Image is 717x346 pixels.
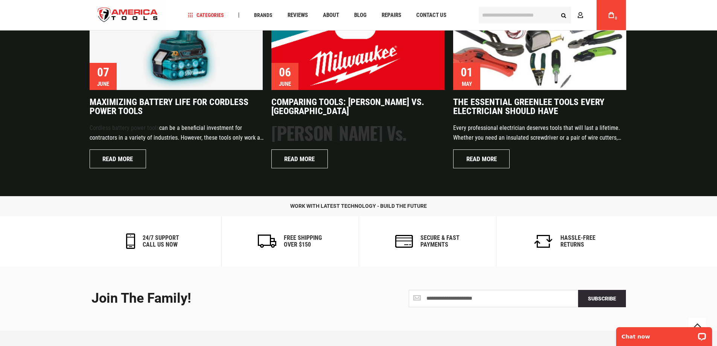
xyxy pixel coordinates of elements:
[578,290,626,307] button: Subscribe
[279,81,291,87] div: June
[271,98,446,116] a: Comparing Tools: [PERSON_NAME] vs. [GEOGRAPHIC_DATA]
[453,123,627,142] p: Every professional electrician deserves tools that will last a lifetime. Whether you need an insu...
[91,1,164,29] a: store logo
[320,10,343,20] a: About
[271,149,328,168] a: Read more
[413,10,450,20] a: Contact Us
[288,12,308,18] span: Reviews
[557,8,571,22] button: Search
[91,1,164,29] img: America Tools
[354,12,367,18] span: Blog
[461,66,473,78] div: 01
[588,296,616,302] span: Subscribe
[91,291,353,306] div: Join the Family!
[351,10,370,20] a: Blog
[453,149,510,168] a: Read more
[462,81,472,87] div: May
[279,66,291,78] div: 06
[382,12,401,18] span: Repairs
[615,16,617,20] span: 0
[271,123,446,163] h1: [PERSON_NAME] vs. [GEOGRAPHIC_DATA]: Comparing the Tool Brands
[97,81,109,87] div: June
[284,10,311,20] a: Reviews
[90,123,264,142] p: can be a beneficial investment for contractors in a variety of industries. However, these tools o...
[90,149,146,168] a: Read more
[143,235,179,248] h6: 24/7 support call us now
[560,235,595,248] h6: Hassle-Free Returns
[188,12,224,18] span: Categories
[323,12,339,18] span: About
[420,235,460,248] h6: secure & fast payments
[90,124,159,131] a: Cordless battery power tools
[251,10,276,20] a: Brands
[97,66,109,78] div: 07
[416,12,446,18] span: Contact Us
[378,10,405,20] a: Repairs
[611,322,717,346] iframe: LiveChat chat widget
[284,235,322,248] h6: Free Shipping Over $150
[90,98,264,116] a: Maximizing Battery Life for Cordless Power Tools
[453,98,627,116] a: The Essential Greenlee Tools Every Electrician Should Have
[184,10,227,20] a: Categories
[254,12,272,18] span: Brands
